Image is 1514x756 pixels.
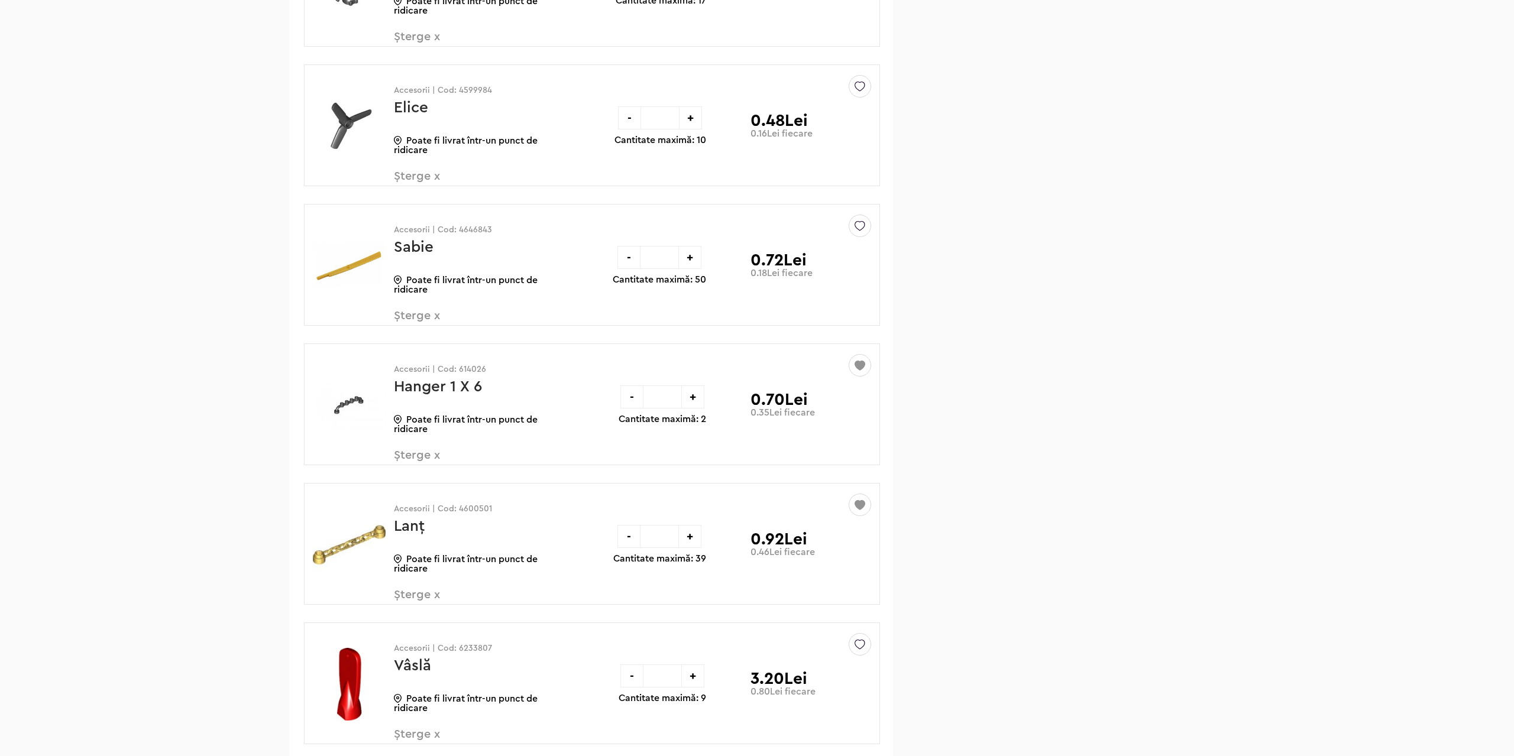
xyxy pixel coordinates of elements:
div: + [678,525,701,548]
p: 0.70Lei [750,391,808,408]
p: Poate fi livrat într-un punct de ridicare [394,694,562,713]
img: Elice [313,85,386,167]
div: + [681,385,704,408]
p: Accesorii | Cod: 614026 [394,365,562,374]
div: - [620,385,643,408]
p: 0.35Lei fiecare [750,408,815,417]
p: Poate fi livrat într-un punct de ridicare [394,415,562,434]
p: Accesorii | Cod: 4646843 [394,226,562,234]
a: Vâslă [394,658,431,673]
p: Cantitate maximă: 9 [619,693,706,703]
p: 0.92Lei [750,531,807,547]
img: Hanger 1 X 6 [313,362,386,449]
p: 0.72Lei [750,252,807,268]
div: - [617,525,640,548]
span: Șterge x [394,170,533,196]
img: Vâslă [313,640,386,728]
p: Poate fi livrat într-un punct de ridicare [394,275,562,294]
a: Lanţ [394,518,425,534]
p: Accesorii | Cod: 4600501 [394,505,562,513]
span: Șterge x [394,728,533,754]
p: Cantitate maximă: 50 [613,275,706,284]
div: + [678,246,701,269]
span: Șterge x [394,31,533,56]
p: 0.80Lei fiecare [750,687,816,696]
p: 0.48Lei [750,112,808,129]
span: Șterge x [394,449,533,475]
p: 3.20Lei [750,670,807,687]
img: Lanţ [313,500,386,589]
img: Sabie [313,224,386,307]
p: Poate fi livrat într-un punct de ridicare [394,554,562,573]
p: 0.16Lei fiecare [750,129,813,138]
p: 0.18Lei fiecare [750,268,813,278]
span: Șterge x [394,310,533,335]
p: Accesorii | Cod: 4599984 [394,86,562,95]
div: - [617,246,640,269]
a: Hanger 1 X 6 [394,379,482,394]
div: - [618,106,641,129]
div: + [679,106,702,129]
p: Cantitate maximă: 10 [614,135,706,145]
a: Sabie [394,239,434,255]
p: Cantitate maximă: 2 [619,414,706,424]
p: Accesorii | Cod: 6233807 [394,644,562,653]
div: - [620,664,643,687]
p: Poate fi livrat într-un punct de ridicare [394,136,562,155]
p: 0.46Lei fiecare [750,547,815,557]
div: + [681,664,704,687]
a: Elice [394,100,428,115]
p: Cantitate maximă: 39 [613,554,706,563]
span: Șterge x [394,589,533,614]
